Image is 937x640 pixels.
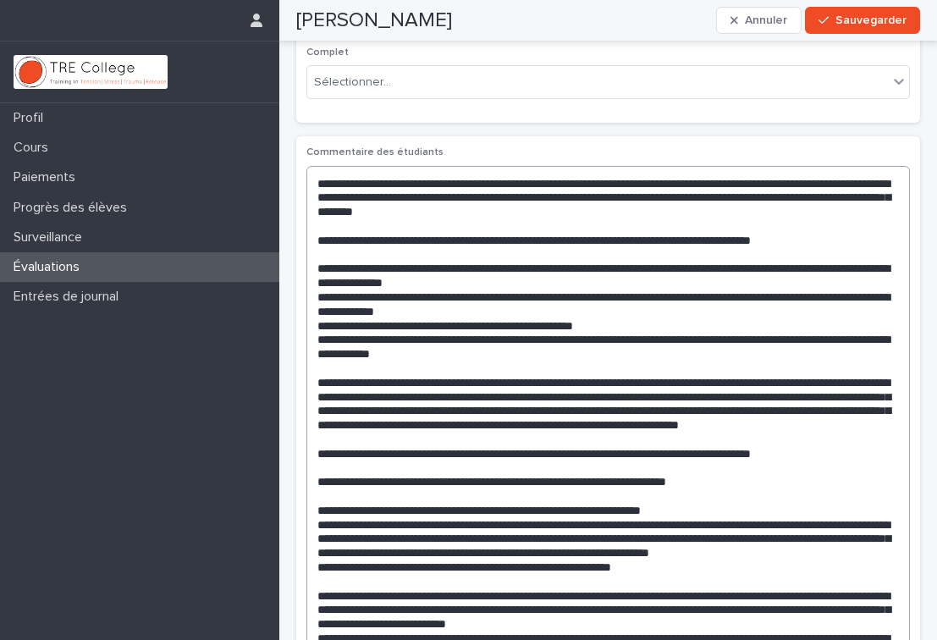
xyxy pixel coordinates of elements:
font: Paiements [14,170,75,184]
font: Sauvegarder [835,14,907,26]
font: Commentaire des étudiants [306,147,444,157]
img: L01RLPSrRaOWR30Oqb5K [14,55,168,89]
font: [PERSON_NAME] [296,10,452,30]
font: Évaluations [14,260,80,273]
font: Progrès des élèves [14,201,127,214]
button: Sauvegarder [805,7,920,34]
font: Entrées de journal [14,290,119,303]
font: Cours [14,141,48,154]
font: Surveillance [14,230,82,244]
font: Annuler [745,14,787,26]
font: Complet [306,47,349,58]
font: Sélectionner... [314,76,391,88]
font: Profil [14,111,43,124]
button: Annuler [716,7,802,34]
